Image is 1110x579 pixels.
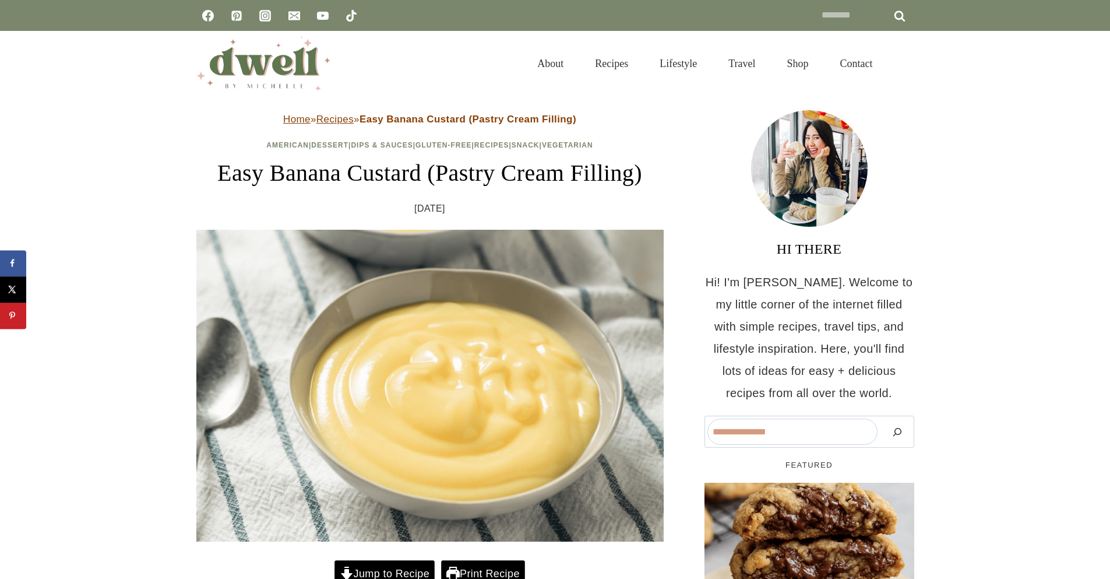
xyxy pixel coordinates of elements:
[283,4,306,27] a: Email
[311,4,334,27] a: YouTube
[521,43,579,84] a: About
[704,238,914,259] h3: HI THERE
[704,459,914,471] h5: FEATURED
[883,419,911,445] button: Search
[351,141,413,149] a: Dips & Sauces
[824,43,889,84] a: Contact
[196,37,330,90] img: DWELL by michelle
[512,141,540,149] a: Snack
[311,141,348,149] a: Dessert
[474,141,509,149] a: Recipes
[894,54,914,73] button: View Search Form
[414,200,445,217] time: [DATE]
[644,43,713,84] a: Lifestyle
[542,141,593,149] a: Vegetarian
[521,43,888,84] nav: Primary Navigation
[283,114,311,125] a: Home
[340,4,363,27] a: TikTok
[713,43,771,84] a: Travel
[283,114,576,125] span: » »
[704,271,914,404] p: Hi! I'm [PERSON_NAME]. Welcome to my little corner of the internet filled with simple recipes, tr...
[196,156,664,191] h1: Easy Banana Custard (Pastry Cream Filling)
[266,141,309,149] a: American
[225,4,248,27] a: Pinterest
[196,4,220,27] a: Facebook
[253,4,277,27] a: Instagram
[415,141,471,149] a: Gluten-Free
[360,114,576,125] strong: Easy Banana Custard (Pastry Cream Filling)
[316,114,354,125] a: Recipes
[266,141,593,149] span: | | | | | |
[196,230,664,542] img: banana custard recipe in bowl
[771,43,824,84] a: Shop
[579,43,644,84] a: Recipes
